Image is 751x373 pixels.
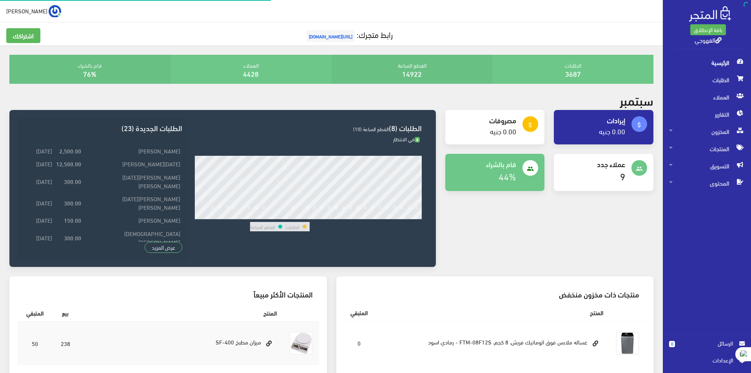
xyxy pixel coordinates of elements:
[83,192,182,213] td: [PERSON_NAME][DATE] [PERSON_NAME]
[414,214,419,219] div: 30
[171,55,332,84] div: العملاء
[452,116,517,124] h4: مصروفات
[353,124,389,133] span: القطع المباعة (10)
[636,121,643,128] i: attach_money
[289,332,313,355] img: myzan-dygytal-10-kylo.jpg
[83,227,182,248] td: [DEMOGRAPHIC_DATA] [PERSON_NAME]
[669,54,745,71] span: الرئيسية
[675,356,733,364] span: اﻹعدادات
[374,304,610,321] th: المنتج
[669,341,675,347] span: 0
[344,304,374,321] th: المتبقي
[240,214,243,219] div: 6
[402,67,422,80] a: 14922
[669,157,745,175] span: التسويق
[663,175,751,192] a: المحتوى
[226,214,229,219] div: 4
[83,67,96,80] a: 76%
[268,214,274,219] div: 10
[24,214,54,227] td: [DATE]
[64,233,81,242] strong: 300.00
[492,55,653,84] div: الطلبات
[56,159,81,168] strong: 12,500.00
[283,214,288,219] div: 12
[663,106,751,123] a: التقارير
[64,216,81,224] strong: 150.00
[83,214,182,227] td: [PERSON_NAME]
[599,124,625,137] a: 0.00 جنيه
[669,356,745,368] a: اﻹعدادات
[636,165,643,172] i: people
[305,27,393,41] a: رابط متجرك:[URL][DOMAIN_NAME]
[695,34,722,45] a: القهوجي
[663,71,751,88] a: الطلبات
[53,304,78,321] th: بيع
[415,137,420,143] span: 8
[49,5,61,18] img: ...
[17,304,53,321] th: المتبقي
[6,6,47,16] span: [PERSON_NAME]
[690,24,726,35] a: باقة الإنطلاق
[285,222,300,231] td: الطلبات
[64,198,81,207] strong: 300.00
[59,146,81,155] strong: 2,500.00
[83,170,182,192] td: [PERSON_NAME][DATE] [PERSON_NAME]
[681,339,733,348] span: الرسائل
[24,157,54,170] td: [DATE]
[370,214,375,219] div: 24
[374,321,610,365] td: غساله ملابس فوق اتوماتيك فريش، 8 كجم، FTM-08F12S - رمادي اسود
[83,144,182,157] td: [PERSON_NAME]
[689,6,731,22] img: .
[620,168,625,184] a: 9
[24,124,182,132] h3: الطلبات الجديدة (23)
[211,214,214,219] div: 2
[565,67,581,80] a: 3687
[24,170,54,192] td: [DATE]
[327,214,332,219] div: 18
[78,321,283,365] td: ميزان مطبخ SF-400
[669,106,745,123] span: التقارير
[297,214,303,219] div: 14
[399,214,405,219] div: 28
[195,124,422,132] h3: الطلبات (8)
[64,177,81,186] strong: 300.00
[669,71,745,88] span: الطلبات
[344,321,374,365] td: 0
[663,140,751,157] a: المنتجات
[616,332,639,355] img: ghsalh-mlabs-fok-atomatyk-frysh-8-kgm-ftm-08f12s-rmady-asod.png
[490,124,516,137] a: 0.00 جنيه
[24,227,54,248] td: [DATE]
[356,214,361,219] div: 22
[669,175,745,192] span: المحتوى
[307,30,355,42] span: [URL][DOMAIN_NAME]
[560,116,625,124] h4: إيرادات
[9,55,171,84] div: قام بالشراء
[243,67,259,80] a: 4428
[669,88,745,106] span: العملاء
[17,321,53,365] td: 50
[312,214,317,219] div: 16
[663,54,751,71] a: الرئيسية
[250,222,276,231] td: القطع المباعة
[24,290,313,298] h3: المنتجات الأكثر مبيعاً
[669,339,745,356] a: 0 الرسائل
[393,134,420,144] span: في الانتظار
[255,214,258,219] div: 8
[527,165,534,172] i: people
[499,168,516,184] a: 44%
[24,144,54,157] td: [DATE]
[663,88,751,106] a: العملاء
[527,121,534,128] i: attach_money
[83,157,182,170] td: [DATE][PERSON_NAME]
[669,140,745,157] span: المنتجات
[341,214,346,219] div: 20
[145,242,182,253] a: عرض المزيد
[663,123,751,140] a: المخزون
[24,192,54,213] td: [DATE]
[332,55,493,84] div: القطع المباعة
[452,160,517,168] h4: قام بالشراء
[620,93,653,107] h2: سبتمبر
[560,160,625,168] h4: عملاء جدد
[6,5,61,17] a: ... [PERSON_NAME]
[53,321,78,365] td: 238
